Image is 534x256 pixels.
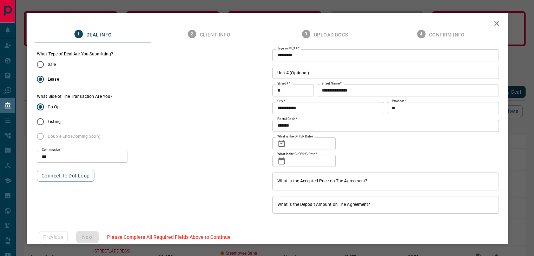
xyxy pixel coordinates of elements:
[37,94,112,100] label: What Side of The Transaction Are You?
[277,134,313,139] label: What is the OFFER Date?
[42,148,60,152] label: Commission
[48,76,59,82] span: Lease
[392,99,406,103] label: Province
[77,32,80,36] text: 1
[277,46,299,51] label: Type in MLS #
[37,170,94,182] button: Connect to Dot Loop
[277,99,285,103] label: City
[277,81,290,86] label: Street #
[86,32,112,38] span: Deal Info
[277,117,297,121] label: Postal Code
[37,51,113,57] legend: What Type of Deal Are You Submitting?
[48,104,60,110] span: Co Op
[277,152,317,156] label: What is the CLOSING Date?
[48,133,100,140] span: Double End (Coming Soon)
[48,119,61,125] span: Listing
[48,61,56,68] span: Sale
[322,81,342,86] label: Street Name
[107,234,231,240] span: Please Complete All Required Fields Above to Continue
